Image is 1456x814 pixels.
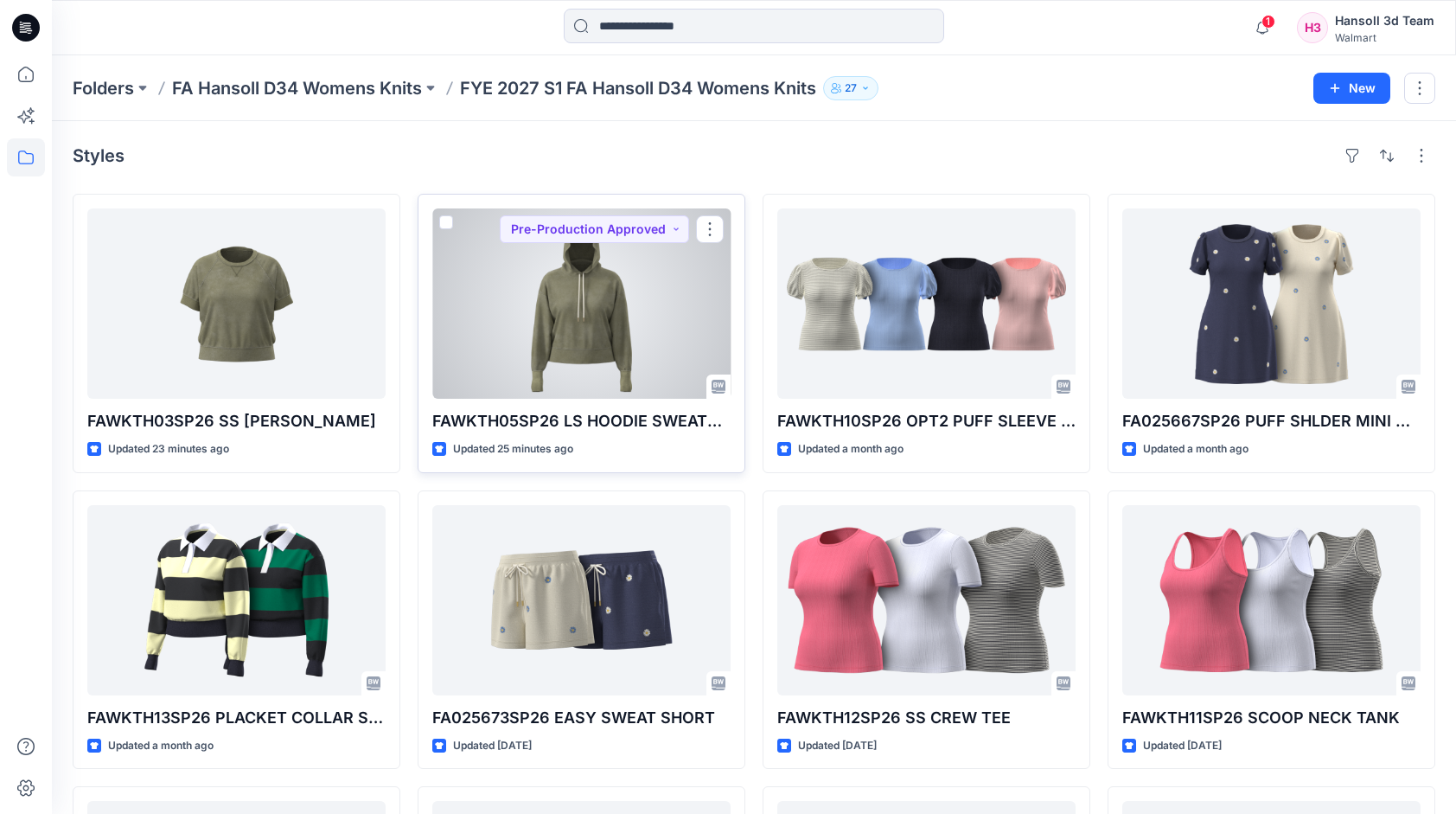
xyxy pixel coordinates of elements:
[1261,15,1275,29] span: 1
[108,440,229,458] p: Updated 23 minutes ago
[460,76,816,100] p: FYE 2027 S1 FA Hansoll D34 Womens Knits
[432,409,731,433] p: FAWKTH05SP26 LS HOODIE SWEATSHIRT
[432,706,731,730] p: FA025673SP26 EASY SWEAT SHORT
[798,440,904,458] p: Updated a month ago
[798,737,877,755] p: Updated [DATE]
[1122,505,1421,695] a: FAWKTH11SP26 SCOOP NECK TANK
[73,76,134,100] a: Folders
[1313,73,1390,104] button: New
[73,145,125,166] h4: Styles
[172,76,422,100] a: FA Hansoll D34 Womens Knits
[453,440,573,458] p: Updated 25 minutes ago
[87,706,386,730] p: FAWKTH13SP26 PLACKET COLLAR SWEATSHIRT
[777,208,1076,399] a: FAWKTH10SP26 OPT2 PUFF SLEEVE CREW TOP
[823,76,878,100] button: 27
[1335,10,1434,31] div: Hansoll 3d Team
[432,208,731,399] a: FAWKTH05SP26 LS HOODIE SWEATSHIRT
[453,737,532,755] p: Updated [DATE]
[845,79,857,98] p: 27
[1143,737,1222,755] p: Updated [DATE]
[777,505,1076,695] a: FAWKTH12SP26 SS CREW TEE
[1335,31,1434,44] div: Walmart
[777,409,1076,433] p: FAWKTH10SP26 OPT2 PUFF SLEEVE CREW TOP
[87,409,386,433] p: FAWKTH03SP26 SS [PERSON_NAME]
[108,737,214,755] p: Updated a month ago
[1143,440,1248,458] p: Updated a month ago
[1122,706,1421,730] p: FAWKTH11SP26 SCOOP NECK TANK
[1122,409,1421,433] p: FA025667SP26 PUFF SHLDER MINI DRS
[87,505,386,695] a: FAWKTH13SP26 PLACKET COLLAR SWEATSHIRT
[1297,12,1328,43] div: H3
[777,706,1076,730] p: FAWKTH12SP26 SS CREW TEE
[1122,208,1421,399] a: FA025667SP26 PUFF SHLDER MINI DRS
[87,208,386,399] a: FAWKTH03SP26 SS RAGLAN SWEATSHIRT
[432,505,731,695] a: FA025673SP26 EASY SWEAT SHORT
